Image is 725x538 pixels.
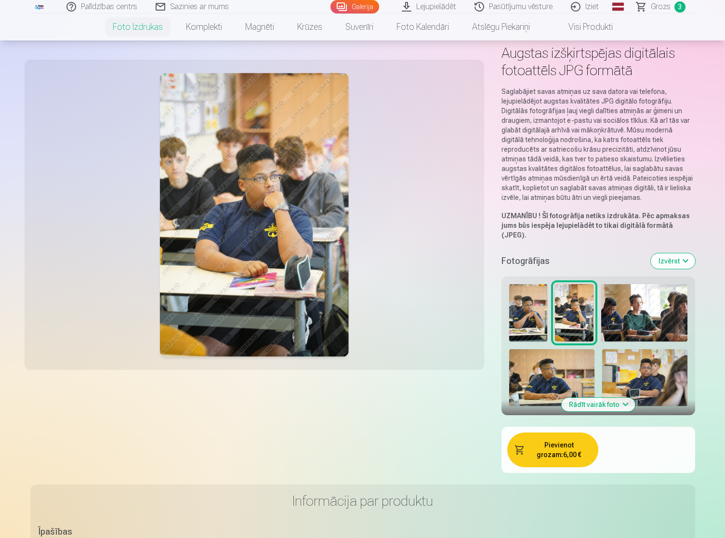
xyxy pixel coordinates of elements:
a: Foto kalendāri [385,13,461,40]
h5: Fotogrāfijas [501,254,643,268]
button: Pievienot grozam:6,00 € [507,433,598,467]
a: Magnēti [234,13,286,40]
span: 3 [674,1,685,13]
a: Foto izdrukas [101,13,174,40]
strong: UZMANĪBU ! [501,212,540,220]
img: /fa1 [34,4,45,10]
strong: Šī fotogrāfija netiks izdrukāta. Pēc apmaksas jums būs iespēja lejupielādēt to tikai digitālā for... [501,212,690,239]
p: Saglabājiet savas atmiņas uz sava datora vai telefona, lejupielādējot augstas kvalitātes JPG digi... [501,87,695,202]
a: Komplekti [174,13,234,40]
button: Izvērst [651,253,695,269]
span: Grozs [651,1,671,13]
a: Visi produkti [541,13,624,40]
button: Rādīt vairāk foto [561,398,635,411]
a: Krūzes [286,13,334,40]
a: Suvenīri [334,13,385,40]
h1: Augstas izšķirtspējas digitālais fotoattēls JPG formātā [501,44,695,79]
h3: Informācija par produktu [38,492,687,510]
a: Atslēgu piekariņi [461,13,541,40]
